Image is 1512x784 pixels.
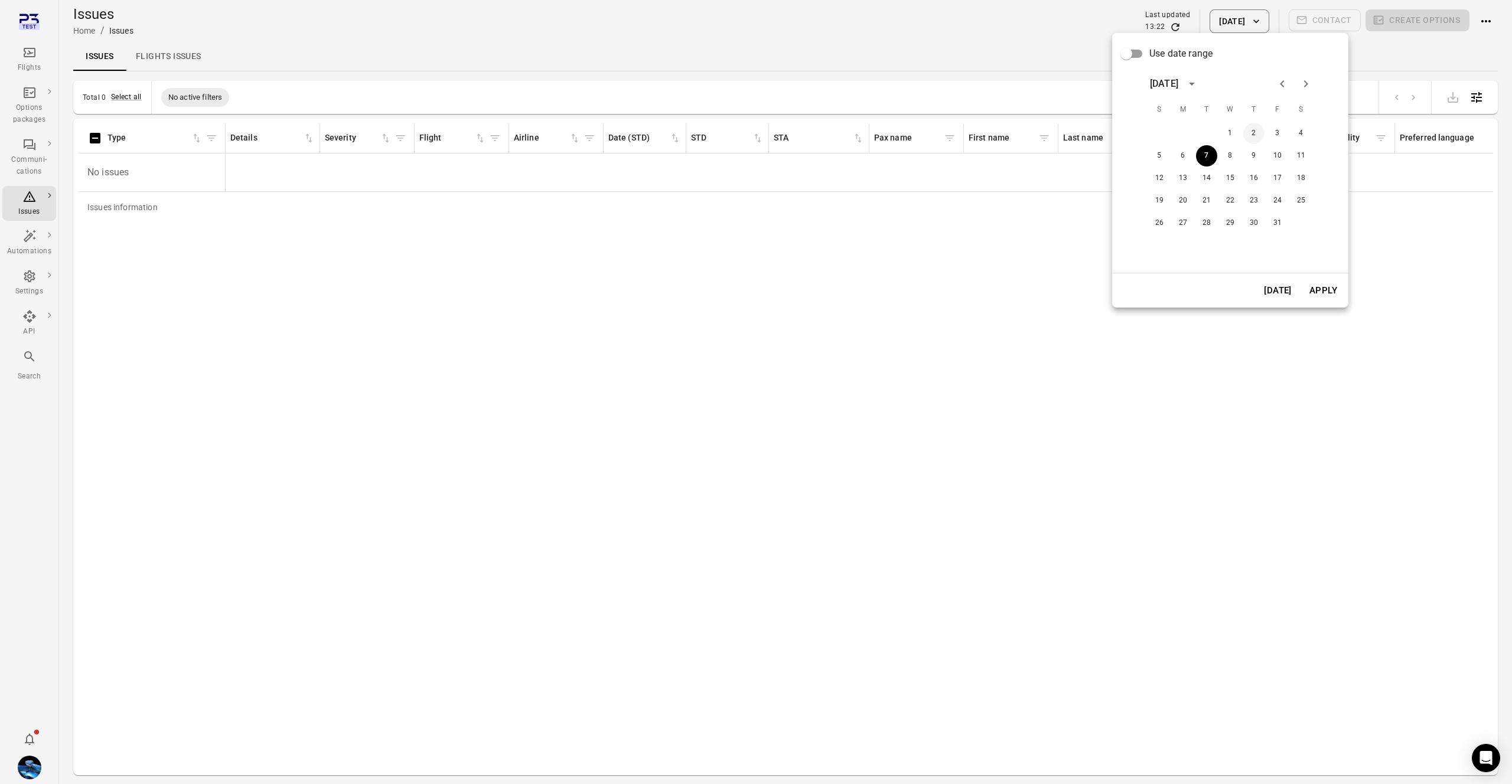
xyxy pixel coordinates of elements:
[1267,213,1288,234] button: 31
[1291,123,1312,144] button: 4
[1172,98,1194,122] span: Monday
[1196,213,1217,234] button: 28
[1149,98,1170,122] span: Sunday
[1472,744,1500,772] div: Open Intercom Messenger
[1182,74,1202,94] button: calendar view is open, switch to year view
[1172,213,1194,234] button: 27
[1294,72,1318,96] button: Next month
[1149,190,1170,211] button: 19
[1243,98,1265,122] span: Thursday
[1220,168,1241,189] button: 15
[1243,145,1265,166] button: 9
[1267,168,1288,189] button: 17
[1220,123,1241,144] button: 1
[1270,72,1294,96] button: Previous month
[1291,98,1312,122] span: Saturday
[1150,77,1178,91] div: [DATE]
[1220,145,1241,166] button: 8
[1257,278,1298,303] button: [DATE]
[1243,168,1265,189] button: 16
[1291,145,1312,166] button: 11
[1243,213,1265,234] button: 30
[1220,98,1241,122] span: Wednesday
[1172,168,1194,189] button: 13
[1220,213,1241,234] button: 29
[1149,47,1213,61] span: Use date range
[1220,190,1241,211] button: 22
[1149,145,1170,166] button: 5
[1303,278,1344,303] button: Apply
[1149,168,1170,189] button: 12
[1267,145,1288,166] button: 10
[1267,123,1288,144] button: 3
[1267,98,1288,122] span: Friday
[1243,123,1265,144] button: 2
[1172,190,1194,211] button: 20
[1196,145,1217,166] button: 7
[1196,190,1217,211] button: 21
[1172,145,1194,166] button: 6
[1291,190,1312,211] button: 25
[1149,213,1170,234] button: 26
[1291,168,1312,189] button: 18
[1243,190,1265,211] button: 23
[1196,98,1217,122] span: Tuesday
[1267,190,1288,211] button: 24
[1196,168,1217,189] button: 14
